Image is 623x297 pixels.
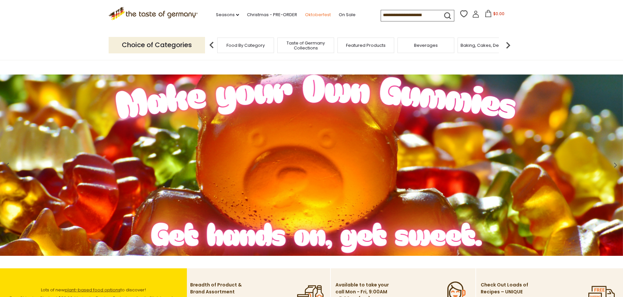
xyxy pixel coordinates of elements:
[109,37,205,53] p: Choice of Categories
[65,287,121,293] a: plant-based food options
[216,11,239,18] a: Seasons
[247,11,297,18] a: Christmas - PRE-ORDER
[279,41,332,50] a: Taste of Germany Collections
[305,11,331,18] a: Oktoberfest
[481,10,509,20] button: $0.00
[339,11,356,18] a: On Sale
[205,39,218,52] img: previous arrow
[190,282,245,295] p: Breadth of Product & Brand Assortment
[493,11,504,16] span: $0.00
[414,43,438,48] a: Beverages
[461,43,512,48] a: Baking, Cakes, Desserts
[502,39,515,52] img: next arrow
[346,43,386,48] a: Featured Products
[226,43,265,48] a: Food By Category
